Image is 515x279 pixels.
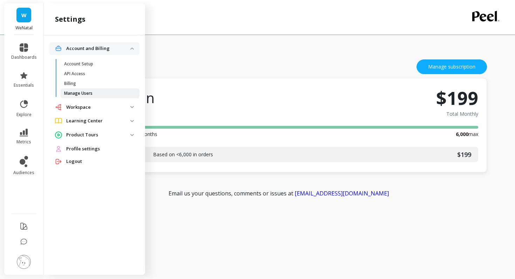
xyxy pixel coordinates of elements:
[66,45,130,52] p: Account and Billing
[21,11,27,19] span: W
[130,120,134,122] img: down caret icon
[417,59,487,74] button: Manage subscription
[55,131,62,138] img: navigation item icon
[55,45,62,52] img: navigation item icon
[13,170,34,176] span: audiences
[55,158,62,165] img: navigation item icon
[66,117,130,124] p: Learning Center
[130,134,134,136] img: down caret icon
[66,104,130,111] p: Workspace
[64,71,85,77] p: API Access
[55,104,62,110] img: navigation item icon
[55,118,62,124] img: navigation item icon
[66,145,100,152] span: Profile settings
[55,14,85,24] h2: settings
[436,87,478,109] span: $199
[295,189,389,197] a: [EMAIL_ADDRESS][DOMAIN_NAME]
[456,130,478,138] span: max
[16,112,32,117] span: explore
[457,150,471,159] span: $199
[17,255,31,269] img: profile picture
[64,61,93,67] p: Account Setup
[16,139,31,145] span: metrics
[456,131,468,137] b: 6,000
[130,48,134,50] img: down caret icon
[64,81,76,86] p: Billing
[14,83,34,88] span: essentials
[64,91,92,96] p: Manage Users
[66,131,130,138] p: Product Tours
[11,55,37,60] span: dashboards
[11,25,37,31] p: WeNatal
[66,158,82,165] span: Logout
[153,151,213,158] span: Based on <6,000 in orders
[55,145,62,152] img: navigation item icon
[130,106,134,108] img: down caret icon
[66,145,134,152] a: Profile settings
[446,110,478,118] span: Total Monthly
[87,189,470,198] p: Email us your questions, comments or issues at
